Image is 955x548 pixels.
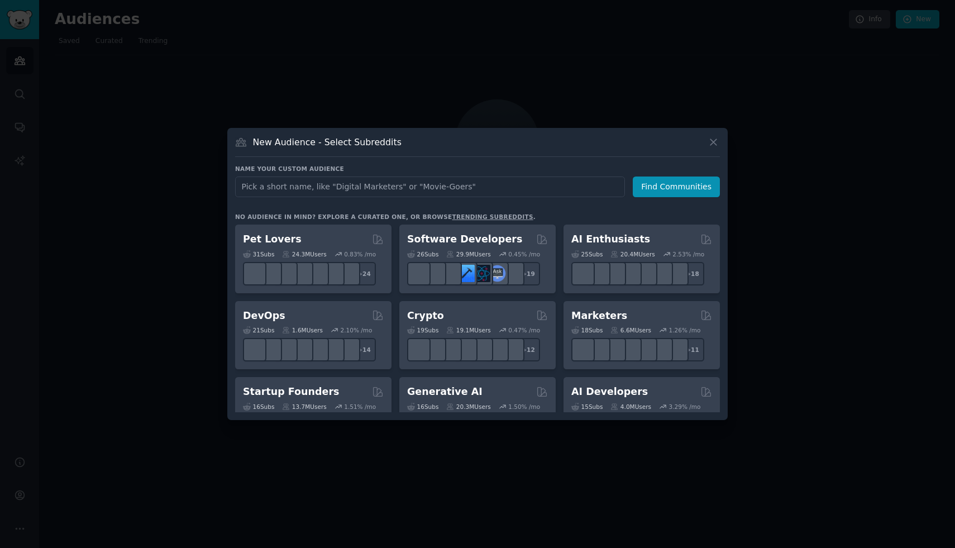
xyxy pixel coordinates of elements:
[442,265,459,282] img: learnjavascript
[407,385,483,399] h2: Generative AI
[668,341,686,359] img: OnlineMarketing
[508,403,540,411] div: 1.50 % /mo
[243,385,339,399] h2: Startup Founders
[293,265,311,282] img: turtle
[426,341,443,359] img: 0xPolygon
[293,341,311,359] img: DevOpsLinks
[344,403,376,411] div: 1.51 % /mo
[243,309,285,323] h2: DevOps
[352,262,376,285] div: + 24
[571,403,603,411] div: 15 Sub s
[590,265,608,282] img: DeepSeek
[341,326,373,334] div: 2.10 % /mo
[457,265,475,282] img: iOSProgramming
[324,341,342,359] img: aws_cdk
[457,341,475,359] img: web3
[246,341,264,359] img: azuredevops
[426,265,443,282] img: csharp
[235,177,625,197] input: Pick a short name, like "Digital Marketers" or "Movie-Goers"
[571,326,603,334] div: 18 Sub s
[504,265,522,282] img: elixir
[653,341,670,359] img: MarketingResearch
[446,403,490,411] div: 20.3M Users
[575,265,592,282] img: GoogleGeminiAI
[352,338,376,361] div: + 14
[340,341,357,359] img: PlatformEngineers
[452,213,533,220] a: trending subreddits
[489,265,506,282] img: AskComputerScience
[653,265,670,282] img: OpenAIDev
[243,232,302,246] h2: Pet Lovers
[473,265,490,282] img: reactnative
[669,403,701,411] div: 3.29 % /mo
[606,341,623,359] img: AskMarketing
[610,326,651,334] div: 6.6M Users
[278,341,295,359] img: Docker_DevOps
[243,250,274,258] div: 31 Sub s
[309,341,326,359] img: platformengineering
[235,213,536,221] div: No audience in mind? Explore a curated one, or browse .
[622,341,639,359] img: Emailmarketing
[571,309,627,323] h2: Marketers
[407,309,444,323] h2: Crypto
[571,250,603,258] div: 25 Sub s
[246,265,264,282] img: herpetology
[489,341,506,359] img: CryptoNews
[637,265,655,282] img: chatgpt_prompts_
[637,341,655,359] img: googleads
[309,265,326,282] img: cockatiel
[571,232,650,246] h2: AI Enthusiasts
[508,326,540,334] div: 0.47 % /mo
[262,265,279,282] img: ballpython
[410,341,428,359] img: ethfinance
[407,250,438,258] div: 26 Sub s
[606,265,623,282] img: AItoolsCatalog
[282,403,326,411] div: 13.7M Users
[681,262,704,285] div: + 18
[517,338,540,361] div: + 12
[622,265,639,282] img: chatgpt_promptDesign
[610,250,655,258] div: 20.4M Users
[282,250,326,258] div: 24.3M Users
[446,250,490,258] div: 29.9M Users
[340,265,357,282] img: dogbreed
[571,385,648,399] h2: AI Developers
[442,341,459,359] img: ethstaker
[410,265,428,282] img: software
[669,326,701,334] div: 1.26 % /mo
[235,165,720,173] h3: Name your custom audience
[473,341,490,359] img: defiblockchain
[407,326,438,334] div: 19 Sub s
[262,341,279,359] img: AWS_Certified_Experts
[633,177,720,197] button: Find Communities
[508,250,540,258] div: 0.45 % /mo
[278,265,295,282] img: leopardgeckos
[672,250,704,258] div: 2.53 % /mo
[681,338,704,361] div: + 11
[344,250,376,258] div: 0.83 % /mo
[575,341,592,359] img: content_marketing
[504,341,522,359] img: defi_
[407,232,522,246] h2: Software Developers
[282,326,323,334] div: 1.6M Users
[324,265,342,282] img: PetAdvice
[610,403,651,411] div: 4.0M Users
[590,341,608,359] img: bigseo
[243,326,274,334] div: 21 Sub s
[517,262,540,285] div: + 19
[253,136,402,148] h3: New Audience - Select Subreddits
[668,265,686,282] img: ArtificalIntelligence
[407,403,438,411] div: 16 Sub s
[243,403,274,411] div: 16 Sub s
[446,326,490,334] div: 19.1M Users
